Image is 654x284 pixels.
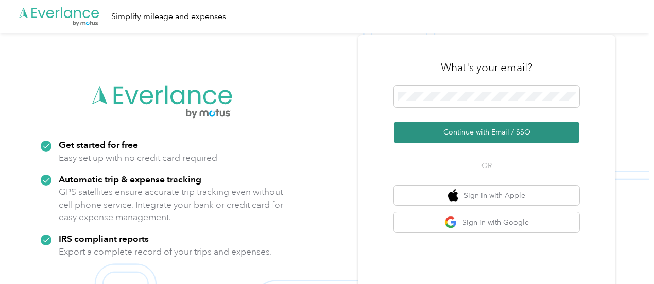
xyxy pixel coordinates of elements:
button: apple logoSign in with Apple [394,186,579,206]
strong: Automatic trip & expense tracking [59,174,201,185]
p: Export a complete record of your trips and expenses. [59,245,272,258]
img: google logo [444,216,457,229]
img: apple logo [448,189,458,202]
strong: Get started for free [59,139,138,150]
span: OR [469,160,505,171]
button: Continue with Email / SSO [394,122,579,143]
div: Simplify mileage and expenses [111,10,226,23]
p: Easy set up with no credit card required [59,152,217,164]
p: GPS satellites ensure accurate trip tracking even without cell phone service. Integrate your bank... [59,186,284,224]
button: google logoSign in with Google [394,212,579,232]
strong: IRS compliant reports [59,233,149,244]
h3: What's your email? [441,60,532,75]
